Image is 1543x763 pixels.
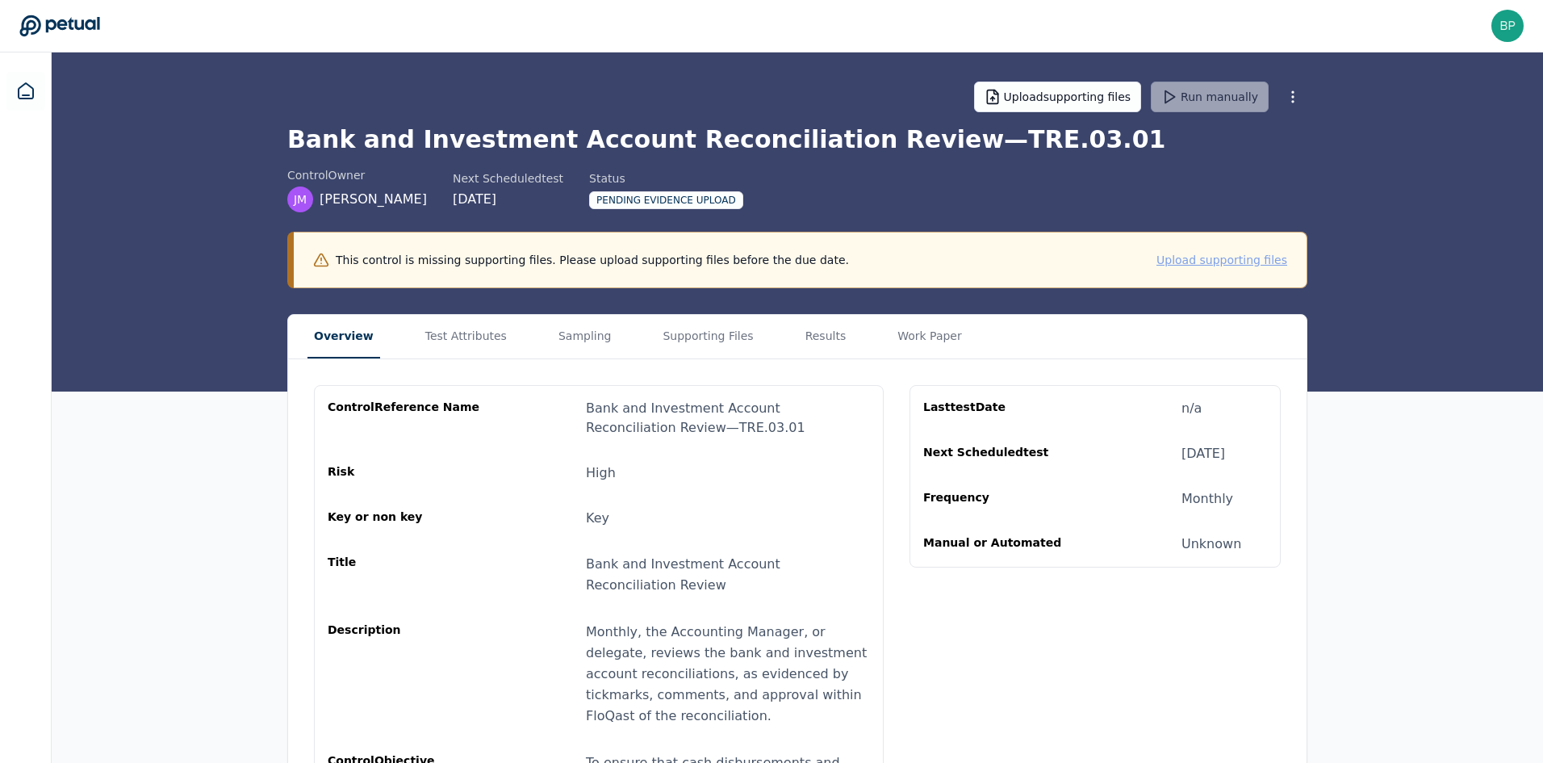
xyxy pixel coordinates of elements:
button: Upload supporting files [1156,252,1287,268]
div: Bank and Investment Account Reconciliation Review — TRE.03.01 [586,399,870,438]
div: Monthly, the Accounting Manager, or delegate, reviews the bank and investment account reconciliat... [586,622,870,727]
div: Description [328,622,483,727]
p: This control is missing supporting files. Please upload supporting files before the due date. [336,252,849,268]
a: Dashboard [6,72,45,111]
button: Supporting Files [656,315,759,358]
button: Results [799,315,853,358]
div: Last test Date [923,399,1078,418]
a: Go to Dashboard [19,15,100,37]
div: Next Scheduled test [923,444,1078,463]
div: High [586,463,616,483]
div: Next Scheduled test [453,170,563,187]
div: n/a [1181,399,1202,418]
div: Frequency [923,489,1078,509]
button: Run manually [1151,82,1269,112]
span: Bank and Investment Account Reconciliation Review [586,556,780,593]
div: Title [328,554,483,596]
div: control Reference Name [328,399,483,438]
div: Pending Evidence Upload [589,191,743,209]
div: Risk [328,463,483,483]
button: Sampling [552,315,618,358]
span: [PERSON_NAME] [320,190,427,209]
button: More Options [1278,82,1307,111]
button: Work Paper [891,315,968,358]
div: control Owner [287,167,427,183]
div: Manual or Automated [923,535,1078,554]
div: Key [586,509,609,528]
div: Status [589,170,743,187]
button: Uploadsupporting files [974,82,1142,112]
div: Monthly [1181,489,1233,509]
div: Key or non key [328,509,483,528]
button: Test Attributes [419,315,513,358]
div: [DATE] [453,190,563,209]
img: bphillis@eose.com [1491,10,1524,42]
div: Unknown [1181,535,1241,554]
span: JM [294,191,307,208]
button: Overview [307,315,380,358]
div: [DATE] [1181,444,1225,463]
h1: Bank and Investment Account Reconciliation Review — TRE.03.01 [287,125,1307,154]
